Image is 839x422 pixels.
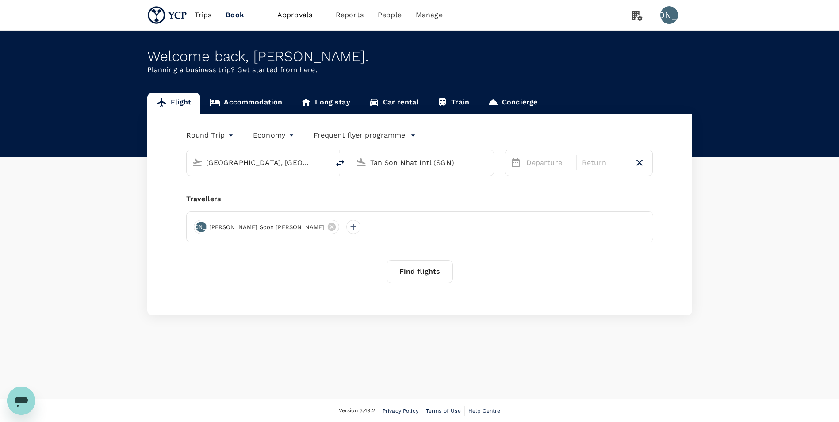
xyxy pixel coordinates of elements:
a: Privacy Policy [383,406,418,416]
button: Frequent flyer programme [314,130,416,141]
span: People [378,10,402,20]
span: Trips [195,10,212,20]
div: Travellers [186,194,653,204]
button: delete [329,153,351,174]
span: Version 3.49.2 [339,407,375,415]
div: Round Trip [186,128,236,142]
span: Reports [336,10,364,20]
span: Terms of Use [426,408,461,414]
div: [PERSON_NAME] [660,6,678,24]
span: Privacy Policy [383,408,418,414]
input: Going to [370,156,475,169]
iframe: Button to launch messaging window [7,387,35,415]
p: Departure [526,157,571,168]
a: Concierge [479,93,547,114]
div: [PERSON_NAME] [196,222,207,232]
span: [PERSON_NAME] Soon [PERSON_NAME] [204,223,330,232]
a: Train [428,93,479,114]
img: YCP SG Pte. Ltd. [147,5,188,25]
a: Long stay [291,93,359,114]
p: Planning a business trip? Get started from here. [147,65,692,75]
button: Find flights [387,260,453,283]
div: Economy [253,128,296,142]
div: [PERSON_NAME][PERSON_NAME] Soon [PERSON_NAME] [194,220,340,234]
button: Open [323,161,325,163]
a: Terms of Use [426,406,461,416]
span: Help Centre [468,408,501,414]
p: Return [582,157,627,168]
span: Manage [416,10,443,20]
input: Depart from [206,156,311,169]
button: Open [487,161,489,163]
span: Book [226,10,244,20]
a: Car rental [360,93,428,114]
a: Help Centre [468,406,501,416]
a: Accommodation [200,93,291,114]
span: Approvals [277,10,322,20]
p: Frequent flyer programme [314,130,405,141]
a: Flight [147,93,201,114]
div: Welcome back , [PERSON_NAME] . [147,48,692,65]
